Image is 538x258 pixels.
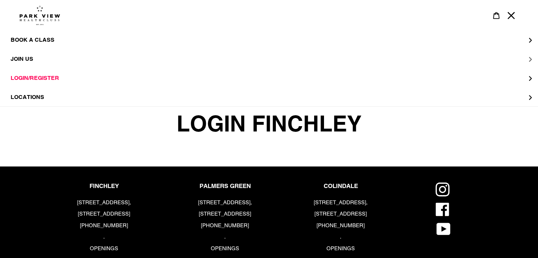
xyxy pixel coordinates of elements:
img: Park view health clubs is a gym near you. [19,5,60,25]
span: LOGIN FINCHLEY [175,107,363,140]
p: . [197,233,253,241]
p: [STREET_ADDRESS] [197,210,253,218]
p: [STREET_ADDRESS], [313,199,369,207]
span: LOCATIONS [11,94,44,101]
p: . [313,233,369,241]
button: Menu [504,8,519,23]
p: PALMERS GREEN [197,182,253,189]
p: [STREET_ADDRESS] [76,210,132,218]
p: [PHONE_NUMBER] [76,222,132,230]
p: [STREET_ADDRESS], [197,199,253,207]
p: OPENINGS [313,245,369,253]
p: [PHONE_NUMBER] [313,222,369,230]
span: JOIN US [11,55,33,63]
p: [STREET_ADDRESS] [313,210,369,218]
p: [PHONE_NUMBER] [197,222,253,230]
p: FINCHLEY [76,182,132,189]
p: OPENINGS [197,245,253,253]
span: LOGIN/REGISTER [11,75,59,81]
p: OPENINGS [76,245,132,253]
span: BOOK A CLASS [11,36,54,43]
p: . [76,233,132,241]
p: [STREET_ADDRESS], [76,199,132,207]
p: COLINDALE [313,182,369,189]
